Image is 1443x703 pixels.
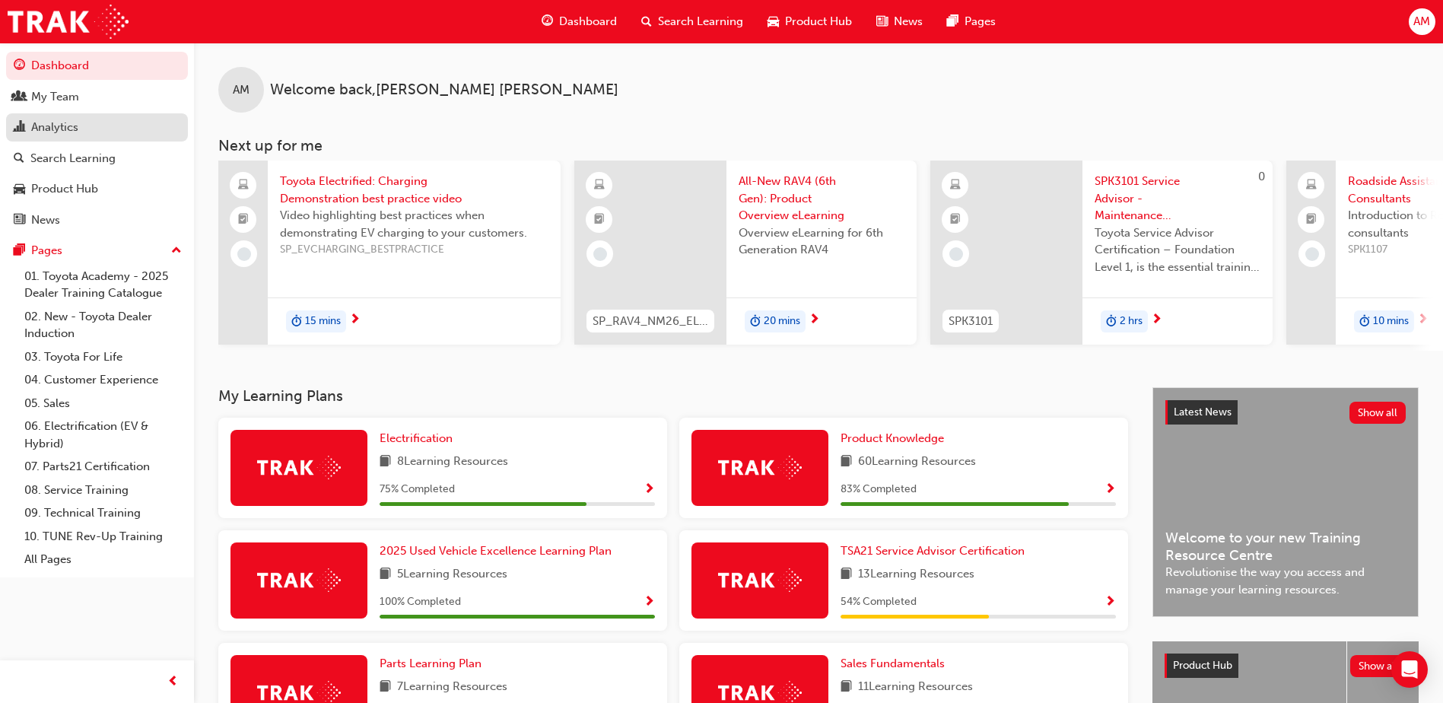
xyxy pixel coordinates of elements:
[171,241,182,261] span: up-icon
[1165,564,1406,598] span: Revolutionise the way you access and manage your learning resources.
[14,152,24,166] span: search-icon
[6,206,188,234] a: News
[380,542,618,560] a: 2025 Used Vehicle Excellence Learning Plan
[380,565,391,584] span: book-icon
[31,88,79,106] div: My Team
[18,368,188,392] a: 04. Customer Experience
[6,113,188,142] a: Analytics
[6,52,188,80] a: Dashboard
[876,12,888,31] span: news-icon
[6,83,188,111] a: My Team
[841,593,917,611] span: 54 % Completed
[755,6,864,37] a: car-iconProduct Hub
[965,13,996,30] span: Pages
[1258,170,1265,183] span: 0
[1106,312,1117,332] span: duration-icon
[238,210,249,230] span: booktick-icon
[1305,247,1319,261] span: learningRecordVerb_NONE-icon
[6,175,188,203] a: Product Hub
[930,161,1273,345] a: 0SPK3101SPK3101 Service Advisor - Maintenance Reminder & Appointment Booking (eLearning)Toyota Se...
[593,313,708,330] span: SP_RAV4_NM26_EL01
[380,544,612,558] span: 2025 Used Vehicle Excellence Learning Plan
[764,313,800,330] span: 20 mins
[18,479,188,502] a: 08. Service Training
[864,6,935,37] a: news-iconNews
[14,244,25,258] span: pages-icon
[641,12,652,31] span: search-icon
[194,137,1443,154] h3: Next up for me
[950,176,961,196] span: learningResourceType_ELEARNING-icon
[858,678,973,697] span: 11 Learning Resources
[18,525,188,549] a: 10. TUNE Rev-Up Training
[1350,655,1407,677] button: Show all
[1095,173,1260,224] span: SPK3101 Service Advisor - Maintenance Reminder & Appointment Booking (eLearning)
[841,678,852,697] span: book-icon
[280,241,548,259] span: SP_EVCHARGING_BESTPRACTICE
[718,568,802,592] img: Trak
[1306,210,1317,230] span: booktick-icon
[8,5,129,39] img: Trak
[14,214,25,227] span: news-icon
[529,6,629,37] a: guage-iconDashboard
[1391,651,1428,688] div: Open Intercom Messenger
[14,121,25,135] span: chart-icon
[718,456,802,479] img: Trak
[6,145,188,173] a: Search Learning
[894,13,923,30] span: News
[593,247,607,261] span: learningRecordVerb_NONE-icon
[18,415,188,455] a: 06. Electrification (EV & Hybrid)
[858,453,976,472] span: 60 Learning Resources
[6,237,188,265] button: Pages
[380,430,459,447] a: Electrification
[574,161,917,345] a: SP_RAV4_NM26_EL01All-New RAV4 (6th Gen): Product Overview eLearningOverview eLearning for 6th Gen...
[739,173,904,224] span: All-New RAV4 (6th Gen): Product Overview eLearning
[18,265,188,305] a: 01. Toyota Academy - 2025 Dealer Training Catalogue
[6,49,188,237] button: DashboardMy TeamAnalyticsSearch LearningProduct HubNews
[644,593,655,612] button: Show Progress
[594,176,605,196] span: learningResourceType_ELEARNING-icon
[629,6,755,37] a: search-iconSearch Learning
[841,544,1025,558] span: TSA21 Service Advisor Certification
[809,313,820,327] span: next-icon
[257,568,341,592] img: Trak
[397,678,507,697] span: 7 Learning Resources
[1409,8,1435,35] button: AM
[31,212,60,229] div: News
[1104,593,1116,612] button: Show Progress
[841,565,852,584] span: book-icon
[644,596,655,609] span: Show Progress
[305,313,341,330] span: 15 mins
[1359,312,1370,332] span: duration-icon
[218,387,1128,405] h3: My Learning Plans
[380,678,391,697] span: book-icon
[167,673,179,692] span: prev-icon
[18,501,188,525] a: 09. Technical Training
[280,207,548,241] span: Video highlighting best practices when demonstrating EV charging to your customers.
[594,210,605,230] span: booktick-icon
[841,657,945,670] span: Sales Fundamentals
[18,548,188,571] a: All Pages
[1173,659,1232,672] span: Product Hub
[644,483,655,497] span: Show Progress
[1104,596,1116,609] span: Show Progress
[1413,13,1430,30] span: AM
[1152,387,1419,617] a: Latest NewsShow allWelcome to your new Training Resource CentreRevolutionise the way you access a...
[841,481,917,498] span: 83 % Completed
[18,345,188,369] a: 03. Toyota For Life
[237,247,251,261] span: learningRecordVerb_NONE-icon
[1120,313,1143,330] span: 2 hrs
[1165,530,1406,564] span: Welcome to your new Training Resource Centre
[380,453,391,472] span: book-icon
[949,247,963,261] span: learningRecordVerb_NONE-icon
[841,542,1031,560] a: TSA21 Service Advisor Certification
[1417,313,1429,327] span: next-icon
[18,455,188,479] a: 07. Parts21 Certification
[349,313,361,327] span: next-icon
[949,313,993,330] span: SPK3101
[947,12,958,31] span: pages-icon
[1349,402,1406,424] button: Show all
[1104,480,1116,499] button: Show Progress
[542,12,553,31] span: guage-icon
[1095,224,1260,276] span: Toyota Service Advisor Certification – Foundation Level 1, is the essential training course for a...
